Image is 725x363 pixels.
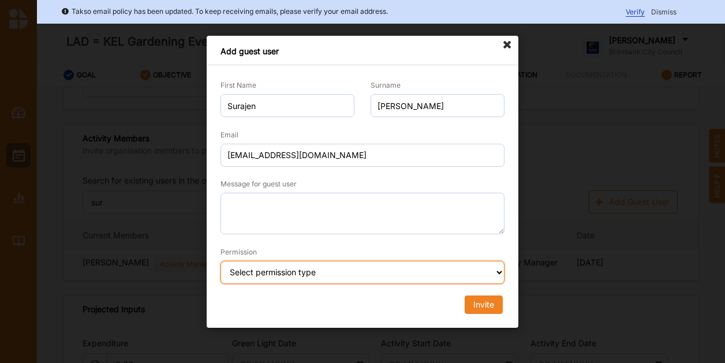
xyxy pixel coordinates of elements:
[221,80,256,90] label: First Name
[465,295,503,313] button: Invite
[221,144,504,167] input: Enter Email
[473,299,494,309] div: Invite
[221,94,354,117] input: Enter first name
[61,6,388,17] div: Takso email policy has been updated. To keep receiving emails, please verify your email address.
[221,179,297,189] div: Message for guest user
[221,130,238,140] label: Email
[651,8,677,16] span: Dismiss
[371,94,504,117] input: Enter Surname
[371,80,401,90] label: Surname
[221,247,257,257] label: Permission
[626,8,645,17] span: Verify
[207,36,518,65] div: Add guest user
